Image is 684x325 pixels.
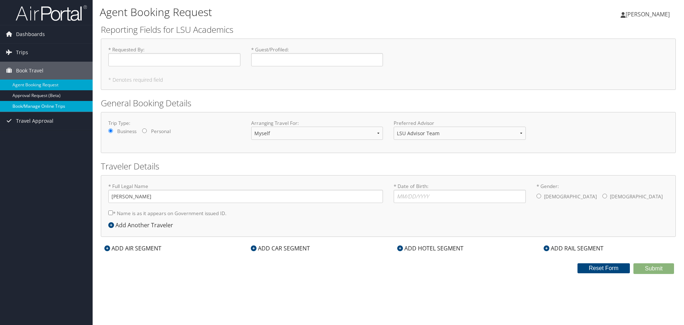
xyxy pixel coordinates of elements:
img: airportal-logo.png [16,5,87,21]
h2: General Booking Details [101,97,676,109]
a: [PERSON_NAME] [621,4,677,25]
div: ADD CAR SEGMENT [247,244,313,253]
label: Preferred Advisor [394,120,526,127]
div: ADD HOTEL SEGMENT [394,244,467,253]
h2: Reporting Fields for LSU Academics [101,24,676,36]
button: Reset Form [577,263,630,273]
label: * Requested By : [108,46,240,66]
label: [DEMOGRAPHIC_DATA] [610,190,663,203]
span: Dashboards [16,25,45,43]
label: * Date of Birth: [394,183,526,203]
input: * Name is as it appears on Government issued ID. [108,210,113,215]
label: * Guest/Profiled : [251,46,383,66]
label: * Gender: [537,183,669,204]
div: ADD AIR SEGMENT [101,244,165,253]
span: Travel Approval [16,112,53,130]
h1: Agent Booking Request [100,5,484,20]
label: * Name is as it appears on Government issued ID. [108,207,227,220]
label: Business [117,128,136,135]
label: [DEMOGRAPHIC_DATA] [544,190,597,203]
button: Submit [633,263,674,274]
input: * Requested By: [108,53,240,66]
span: [PERSON_NAME] [626,10,670,18]
div: Add Another Traveler [108,221,177,229]
label: Trip Type: [108,120,240,127]
input: * Date of Birth: [394,190,526,203]
input: * Gender:[DEMOGRAPHIC_DATA][DEMOGRAPHIC_DATA] [602,194,607,198]
label: Arranging Travel For: [251,120,383,127]
label: Personal [151,128,171,135]
input: * Full Legal Name [108,190,383,203]
div: ADD RAIL SEGMENT [540,244,607,253]
label: * Full Legal Name [108,183,383,203]
h5: * Denotes required field [108,77,668,82]
span: Book Travel [16,62,43,80]
input: * Gender:[DEMOGRAPHIC_DATA][DEMOGRAPHIC_DATA] [537,194,541,198]
input: * Guest/Profiled: [251,53,383,66]
span: Trips [16,44,28,61]
h2: Traveler Details [101,160,676,172]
